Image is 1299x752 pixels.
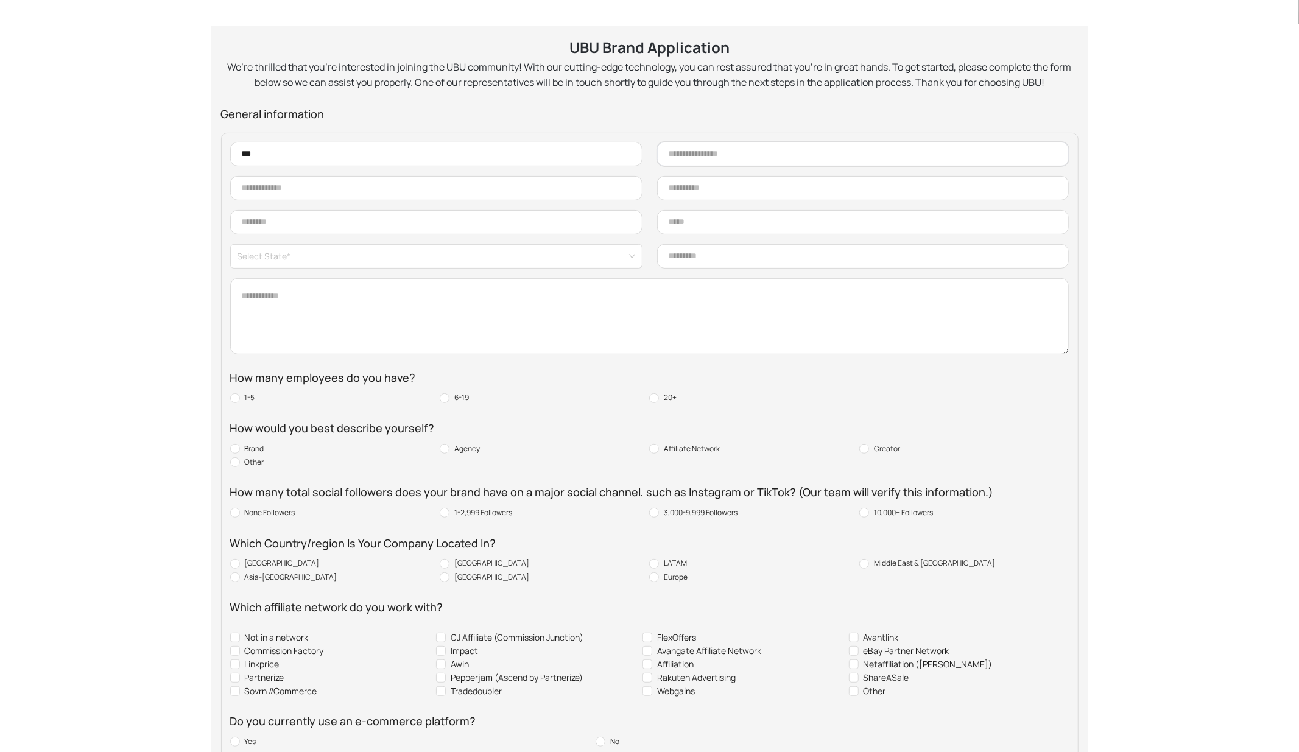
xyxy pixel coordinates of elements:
[240,658,284,671] span: Linkprice
[859,631,904,644] span: Avantlink
[859,671,914,684] span: ShareASale
[659,391,681,404] span: 20+
[240,391,260,404] span: 1-5
[446,644,483,658] span: Impact
[446,631,588,644] span: CJ Affiliate (Commission Junction)
[230,535,496,552] span: Which Country/region Is Your Company Located In?
[659,442,725,455] span: Affiliate Network
[446,671,588,684] span: Pepperjam (Ascend by Partnerize)
[240,571,342,584] span: Asia-[GEOGRAPHIC_DATA]
[221,105,1079,123] span: General information
[240,631,314,644] span: Not in a network
[240,442,269,455] span: Brand
[240,506,300,519] span: None Followers
[859,644,954,658] span: eBay Partner Network
[859,658,998,671] span: Netaffiliation ([PERSON_NAME])
[449,557,534,570] span: [GEOGRAPHIC_DATA]
[230,599,443,616] span: Which affiliate network do you work with?
[449,506,517,519] span: 1-2,999 Followers
[605,735,624,748] span: No
[659,557,692,570] span: LATAM
[240,644,329,658] span: Commission Factory
[869,442,905,455] span: Creator
[659,506,742,519] span: 3,000-9,999 Followers
[659,571,692,584] span: Europe
[240,684,322,698] span: Sovrn //Commerce
[869,506,938,519] span: 10,000+ Followers
[652,684,700,698] span: Webgains
[230,420,435,437] span: How would you best describe yourself?
[652,658,699,671] span: Affiliation
[240,455,269,469] span: Other
[221,60,1079,91] span: We’re thrilled that you’re interested in joining the UBU community! With our cutting-edge technol...
[449,442,485,455] span: Agency
[652,644,766,658] span: Avangate Affiliate Network
[449,391,474,404] span: 6-19
[569,36,730,59] span: UBU Brand Application
[652,631,701,644] span: FlexOffers
[652,671,741,684] span: Rakuten Advertising
[869,557,1000,570] span: Middle East & [GEOGRAPHIC_DATA]
[446,684,507,698] span: Tradedoubler
[449,571,534,584] span: [GEOGRAPHIC_DATA]
[230,369,416,387] span: How many employees do you have?
[446,658,474,671] span: Awin
[240,671,289,684] span: Partnerize
[230,483,994,501] span: How many total social followers does your brand have on a major social channel, such as Instagram...
[859,684,891,698] span: Other
[230,712,476,730] span: Do you currently use an e-commerce platform?
[240,735,261,748] span: Yes
[240,557,325,570] span: [GEOGRAPHIC_DATA]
